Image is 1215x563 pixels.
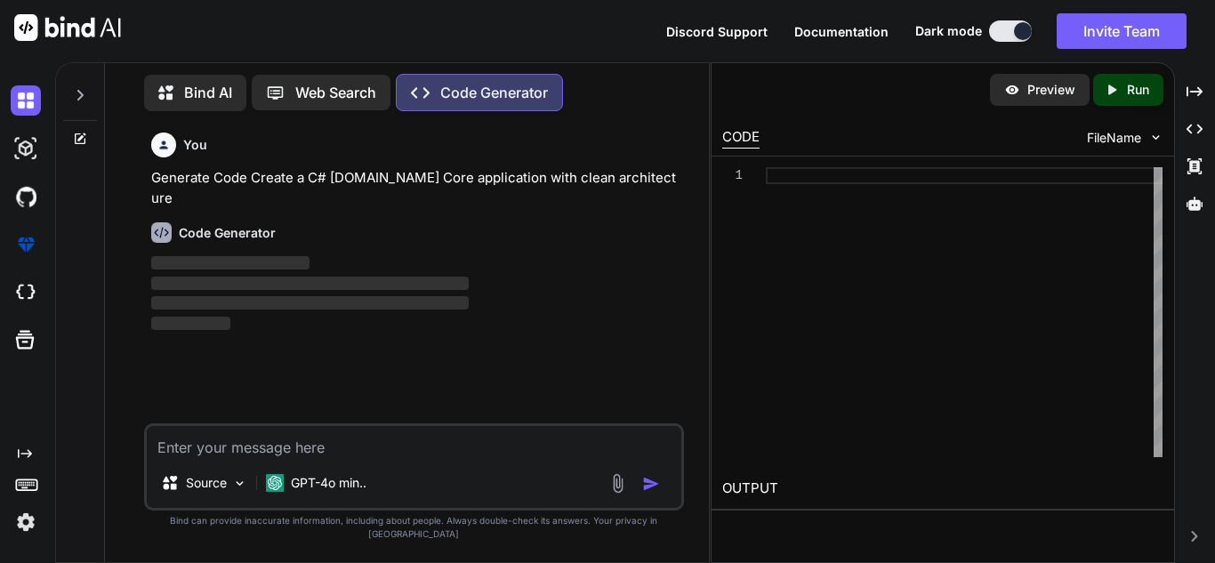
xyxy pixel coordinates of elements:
div: 1 [722,167,743,184]
p: Web Search [295,82,376,103]
img: icon [642,475,660,493]
img: Bind AI [14,14,121,41]
p: Run [1127,81,1149,99]
img: githubDark [11,181,41,212]
span: Discord Support [666,24,768,39]
img: premium [11,229,41,260]
div: CODE [722,127,760,149]
span: ‌ [151,256,310,269]
p: Bind can provide inaccurate information, including about people. Always double-check its answers.... [144,514,684,541]
span: ‌ [151,317,230,330]
p: Bind AI [184,82,232,103]
img: Pick Models [232,476,247,491]
img: GPT-4o mini [266,474,284,492]
img: preview [1004,82,1020,98]
span: Documentation [794,24,889,39]
h6: Code Generator [179,224,276,242]
img: cloudideIcon [11,277,41,308]
img: chevron down [1148,130,1163,145]
p: GPT-4o min.. [291,474,366,492]
button: Documentation [794,22,889,41]
button: Invite Team [1057,13,1187,49]
h2: OUTPUT [712,468,1174,510]
p: Source [186,474,227,492]
span: ‌ [151,277,469,290]
img: attachment [607,473,628,494]
span: FileName [1087,129,1141,147]
p: Preview [1027,81,1075,99]
span: Dark mode [915,22,982,40]
p: Generate Code Create a C# [DOMAIN_NAME] Core application with clean architecture [151,168,680,208]
button: Discord Support [666,22,768,41]
h6: You [183,136,207,154]
img: darkChat [11,85,41,116]
span: ‌ [151,296,469,310]
img: settings [11,507,41,537]
img: darkAi-studio [11,133,41,164]
p: Code Generator [440,82,548,103]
